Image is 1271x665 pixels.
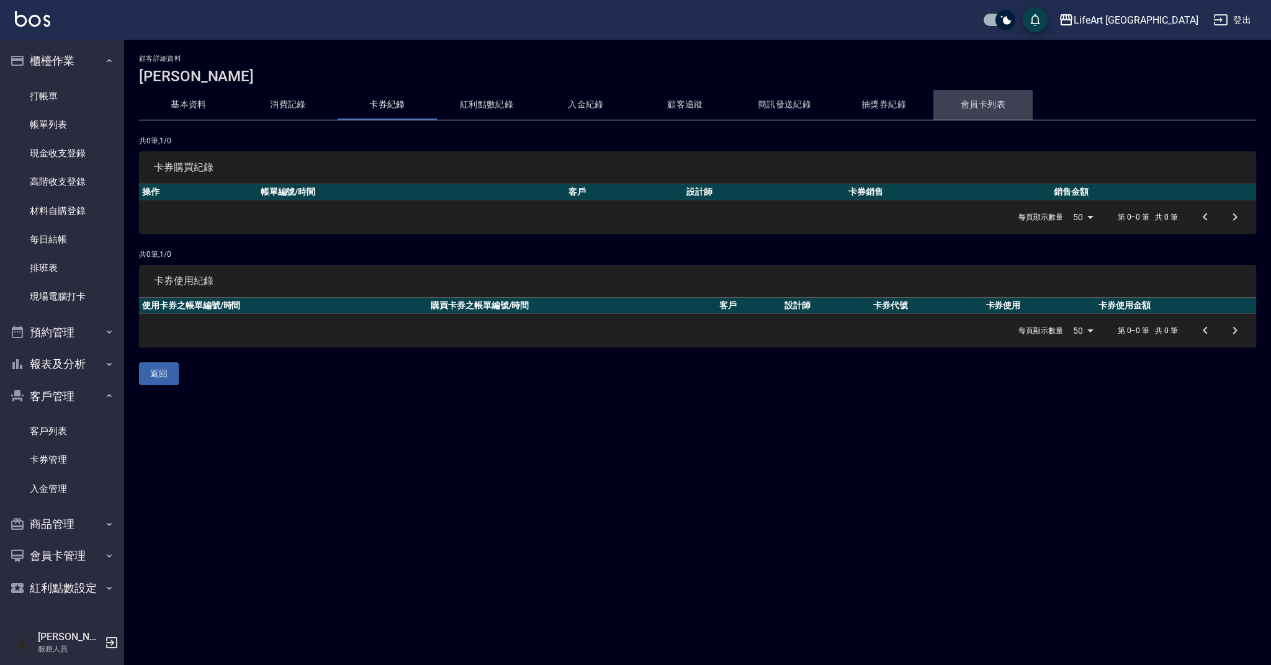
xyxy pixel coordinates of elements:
button: 返回 [139,362,179,385]
button: 商品管理 [5,508,119,540]
div: LifeArt [GEOGRAPHIC_DATA] [1074,12,1198,28]
button: 會員卡管理 [5,540,119,572]
h2: 顧客詳細資料 [139,55,1256,63]
div: 50 [1068,200,1098,234]
p: 每頁顯示數量 [1018,212,1063,223]
a: 高階收支登錄 [5,167,119,196]
button: 基本資料 [139,90,238,120]
button: LifeArt [GEOGRAPHIC_DATA] [1054,7,1203,33]
button: 報表及分析 [5,348,119,380]
p: 第 0–0 筆 共 0 筆 [1118,212,1178,223]
p: 第 0–0 筆 共 0 筆 [1118,325,1178,336]
img: Logo [15,11,50,27]
img: Person [10,630,35,655]
button: 消費記錄 [238,90,338,120]
h3: [PERSON_NAME] [139,68,1256,85]
th: 操作 [139,184,258,200]
button: 簡訊發送紀錄 [735,90,834,120]
th: 卡券使用 [983,298,1096,314]
th: 卡券銷售 [845,184,1051,200]
button: 卡券紀錄 [338,90,437,120]
a: 入金管理 [5,475,119,503]
a: 現金收支登錄 [5,139,119,167]
th: 帳單編號/時間 [258,184,565,200]
button: 會員卡列表 [933,90,1033,120]
a: 帳單列表 [5,110,119,139]
button: 客戶管理 [5,380,119,413]
th: 客戶 [565,184,684,200]
p: 共 0 筆, 1 / 0 [139,135,1256,146]
a: 現場電腦打卡 [5,282,119,311]
button: save [1023,7,1048,32]
p: 每頁顯示數量 [1018,325,1063,336]
p: 服務人員 [38,643,101,654]
a: 打帳單 [5,82,119,110]
a: 排班表 [5,254,119,282]
div: 50 [1068,314,1098,347]
button: 抽獎券紀錄 [834,90,933,120]
button: 櫃檯作業 [5,45,119,77]
button: 紅利點數設定 [5,572,119,604]
h5: [PERSON_NAME] [38,631,101,643]
p: 共 0 筆, 1 / 0 [139,249,1256,260]
button: 紅利點數紀錄 [437,90,536,120]
th: 銷售金額 [1051,184,1256,200]
th: 卡券代號 [870,298,983,314]
th: 客戶 [716,298,781,314]
span: 卡券購買紀錄 [154,161,1241,174]
a: 材料自購登錄 [5,197,119,225]
button: 入金紀錄 [536,90,635,120]
span: 卡券使用紀錄 [154,275,1241,287]
th: 卡券使用金額 [1095,298,1256,314]
th: 購買卡券之帳單編號/時間 [428,298,716,314]
button: 預約管理 [5,316,119,349]
a: 卡券管理 [5,445,119,474]
button: 顧客追蹤 [635,90,735,120]
a: 客戶列表 [5,417,119,445]
th: 使用卡券之帳單編號/時間 [139,298,428,314]
th: 設計師 [781,298,870,314]
th: 設計師 [683,184,845,200]
a: 每日結帳 [5,225,119,254]
button: 登出 [1208,9,1256,32]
